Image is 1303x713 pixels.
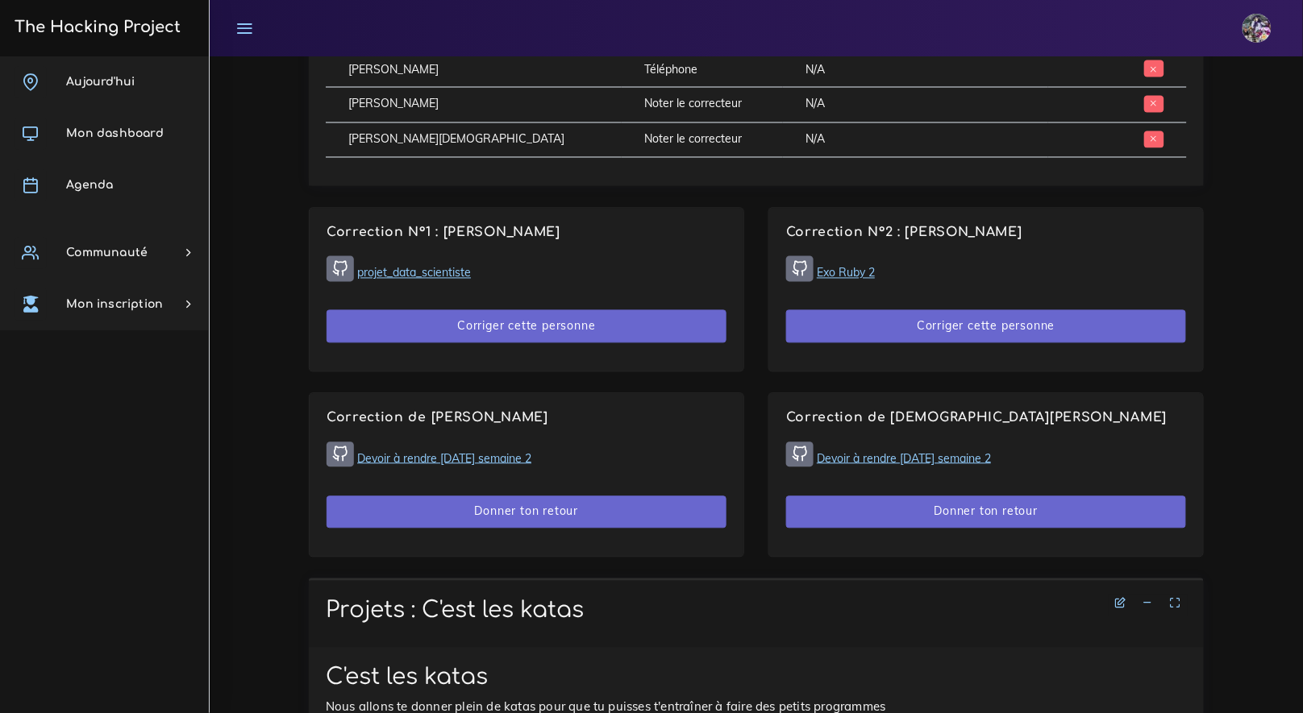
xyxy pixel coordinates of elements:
h4: Correction N°1 : [PERSON_NAME] [327,226,726,241]
a: Devoir à rendre [DATE] semaine 2 [817,451,991,466]
td: [PERSON_NAME] [326,87,622,122]
span: Mon dashboard [66,127,164,139]
td: Noter le correcteur [622,122,783,158]
a: Devoir à rendre [DATE] semaine 2 [357,451,531,466]
td: N/A [783,122,1047,158]
a: projet_data_scientiste [357,266,471,280]
button: Corriger cette personne [327,310,726,343]
h4: Correction N°2 : [PERSON_NAME] [786,226,1186,241]
button: Donner ton retour [786,496,1186,529]
h3: The Hacking Project [10,19,181,36]
td: [PERSON_NAME] [326,52,622,88]
h4: Correction de [DEMOGRAPHIC_DATA][PERSON_NAME] [786,411,1186,426]
h4: Correction de [PERSON_NAME] [327,411,726,426]
button: Corriger cette personne [786,310,1186,343]
td: Téléphone [622,52,783,88]
span: Communauté [66,247,148,259]
img: eg54bupqcshyolnhdacp.jpg [1243,14,1272,43]
td: [PERSON_NAME][DEMOGRAPHIC_DATA] [326,122,622,158]
button: Donner ton retour [327,496,726,529]
a: Exo Ruby 2 [817,266,875,280]
span: Aujourd'hui [66,76,135,88]
td: N/A [783,52,1047,88]
span: Mon inscription [66,298,163,310]
td: Noter le correcteur [622,87,783,122]
h1: Projets : C'est les katas [326,598,1187,625]
h1: C'est les katas [326,665,1187,692]
span: Agenda [66,179,113,191]
td: N/A [783,87,1047,122]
